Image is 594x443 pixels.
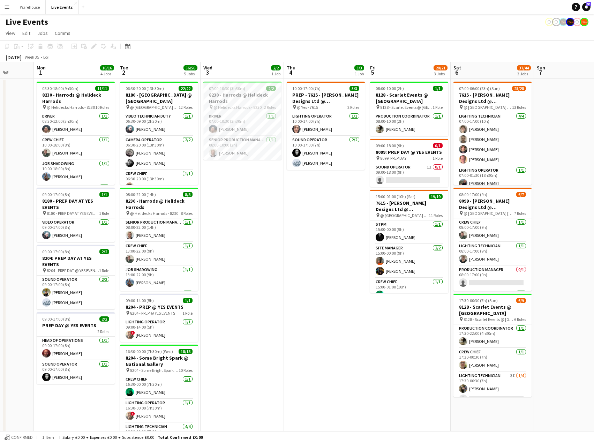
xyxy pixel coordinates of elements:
[582,3,591,11] a: 51
[22,30,30,36] span: Edit
[6,17,48,27] h1: Live Events
[3,29,18,38] a: View
[55,30,70,36] span: Comms
[40,435,57,440] span: 1 item
[545,18,554,26] app-user-avatar: Eden Hopkins
[573,18,581,26] app-user-avatar: Ollie Rolfe
[3,434,34,441] button: Confirmed
[43,54,50,60] div: BST
[6,30,15,36] span: View
[158,435,203,440] span: Total Confirmed £0.00
[580,18,588,26] app-user-avatar: Alex Gill
[23,54,40,60] span: Week 35
[35,29,51,38] a: Jobs
[37,30,48,36] span: Jobs
[11,435,33,440] span: Confirmed
[552,18,561,26] app-user-avatar: Technical Department
[52,29,73,38] a: Comms
[46,0,79,14] button: Live Events
[559,18,567,26] app-user-avatar: Production Managers
[6,54,22,61] div: [DATE]
[14,0,46,14] button: Warehouse
[566,18,574,26] app-user-avatar: Production Managers
[62,435,203,440] div: Salary £0.00 + Expenses £0.00 + Subsistence £0.00 =
[20,29,33,38] a: Edit
[586,2,591,6] span: 51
